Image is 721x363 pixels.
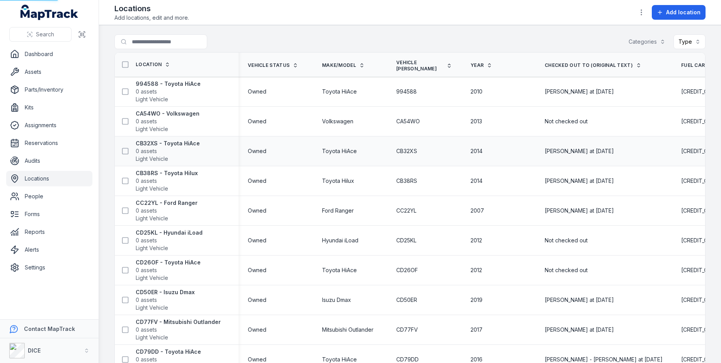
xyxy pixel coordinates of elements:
[470,266,482,274] span: 2012
[396,60,443,72] span: Vehicle [PERSON_NAME]
[136,318,221,341] a: CD77FV - Mitsubishi Outlander0 assetsLight Vehicle
[136,80,201,103] a: 994588 - Toyota HiAce0 assetsLight Vehicle
[136,244,168,252] span: Light Vehicle
[322,326,373,334] span: Mitsubishi Outlander
[248,88,266,95] span: Owned
[136,88,157,95] span: 0 assets
[322,62,356,68] span: Make/Model
[545,62,641,68] a: Checked out to (Original Text)
[136,304,168,312] span: Light Vehicle
[136,348,201,356] strong: CD79DD - Toyota HiAce
[136,318,221,326] strong: CD77FV - Mitsubishi Outlander
[136,147,157,155] span: 0 assets
[6,171,92,186] a: Locations
[322,266,357,274] span: Toyota HiAce
[545,266,588,274] span: Not checked out
[6,206,92,222] a: Forms
[136,177,157,185] span: 0 assets
[396,118,420,125] span: CA54WO
[136,288,195,312] a: CD50ER - Isuzu Dmax0 assetsLight Vehicle
[136,326,157,334] span: 0 assets
[470,62,484,68] span: Year
[136,140,200,163] a: CB32XS - Toyota HiAce0 assetsLight Vehicle
[248,237,266,244] span: Owned
[545,207,614,215] span: [PERSON_NAME] at [DATE]
[136,215,168,222] span: Light Vehicle
[673,34,706,49] button: Type
[28,347,41,354] strong: DICE
[114,3,189,14] h2: Locations
[136,296,157,304] span: 0 assets
[136,155,168,163] span: Light Vehicle
[6,242,92,257] a: Alerts
[136,95,168,103] span: Light Vehicle
[545,177,614,185] span: [PERSON_NAME] at [DATE]
[248,207,266,215] span: Owned
[6,64,92,80] a: Assets
[248,177,266,185] span: Owned
[136,334,168,341] span: Light Vehicle
[248,118,266,125] span: Owned
[6,135,92,151] a: Reservations
[136,185,168,193] span: Light Vehicle
[6,224,92,240] a: Reports
[136,199,198,222] a: CC22YL - Ford Ranger0 assetsLight Vehicle
[6,82,92,97] a: Parts/Inventory
[9,27,72,42] button: Search
[545,326,614,334] span: [PERSON_NAME] at [DATE]
[396,266,418,274] span: CD26OF
[136,110,199,118] strong: CA54WO - Volkswagen
[322,177,354,185] span: Toyota Hilux
[545,118,588,125] span: Not checked out
[681,62,717,68] a: Fuel Card
[248,296,266,304] span: Owned
[136,110,199,133] a: CA54WO - Volkswagen0 assetsLight Vehicle
[6,153,92,169] a: Audits
[136,140,200,147] strong: CB32XS - Toyota HiAce
[396,296,417,304] span: CD50ER
[681,62,709,68] span: Fuel Card
[545,237,588,244] span: Not checked out
[136,266,157,274] span: 0 assets
[248,62,298,68] a: Vehicle Status
[248,266,266,274] span: Owned
[470,296,482,304] span: 2019
[322,237,358,244] span: Hyundai iLoad
[545,88,614,95] span: [PERSON_NAME] at [DATE]
[545,62,633,68] span: Checked out to (Original Text)
[6,118,92,133] a: Assignments
[6,189,92,204] a: People
[136,288,195,296] strong: CD50ER - Isuzu Dmax
[470,88,482,95] span: 2010
[136,80,201,88] strong: 994588 - Toyota HiAce
[136,199,198,207] strong: CC22YL - Ford Ranger
[624,34,670,49] button: Categories
[470,62,492,68] a: Year
[136,274,168,282] span: Light Vehicle
[322,88,357,95] span: Toyota HiAce
[396,237,416,244] span: CD25KL
[545,296,614,304] span: [PERSON_NAME] at [DATE]
[396,326,418,334] span: CD77FV
[36,31,54,38] span: Search
[136,237,157,244] span: 0 assets
[322,118,353,125] span: Volkswagen
[322,62,365,68] a: Make/Model
[136,229,203,252] a: CD25KL - Hyundai iLoad0 assetsLight Vehicle
[396,147,417,155] span: CB32XS
[470,177,482,185] span: 2014
[248,147,266,155] span: Owned
[545,147,614,155] span: [PERSON_NAME] at [DATE]
[24,326,75,332] strong: Contact MapTrack
[396,207,416,215] span: CC22YL
[396,177,417,185] span: CB38RS
[396,60,452,72] a: Vehicle [PERSON_NAME]
[136,259,201,266] strong: CD26OF - Toyota HiAce
[470,118,482,125] span: 2013
[136,125,168,133] span: Light Vehicle
[136,61,162,68] span: Location
[136,259,201,282] a: CD26OF - Toyota HiAce0 assetsLight Vehicle
[6,46,92,62] a: Dashboard
[136,118,157,125] span: 0 assets
[322,296,351,304] span: Isuzu Dmax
